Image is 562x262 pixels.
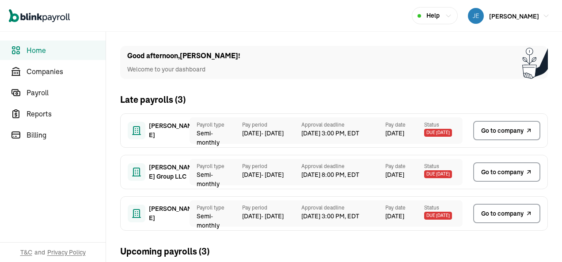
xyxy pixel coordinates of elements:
[424,162,463,170] span: Status
[242,129,301,138] span: [DATE] - [DATE]
[120,93,186,106] h2: Late payrolls ( 3 )
[385,204,424,212] span: Pay date
[301,212,385,221] span: [DATE] 3:00 PM, EDT
[424,129,452,137] span: Due [DATE]
[9,3,70,29] nav: Global
[424,170,452,178] span: Due [DATE]
[242,170,301,180] span: [DATE] - [DATE]
[301,129,385,138] span: [DATE] 3:00 PM, EDT
[197,212,235,230] span: Semi-monthly
[412,7,458,24] button: Help
[149,163,193,181] span: [PERSON_NAME] Group LLC
[473,204,540,223] a: Go to company
[301,121,385,129] span: Approval deadline
[197,204,235,212] span: Payroll type
[385,129,404,138] span: [DATE]
[27,87,106,98] span: Payroll
[197,162,235,170] span: Payroll type
[127,65,240,74] p: Welcome to your dashboard
[522,46,548,79] img: Plant illustration
[481,168,524,177] span: Go to company
[473,121,540,140] a: Go to company
[127,51,240,61] h1: Good afternoon , [PERSON_NAME] !
[385,121,424,129] span: Pay date
[242,121,301,129] span: Pay period
[27,130,106,140] span: Billing
[385,162,424,170] span: Pay date
[27,66,106,77] span: Companies
[424,121,463,129] span: Status
[197,170,235,189] span: Semi-monthly
[301,162,385,170] span: Approval deadline
[242,162,301,170] span: Pay period
[464,6,553,26] button: [PERSON_NAME]
[473,162,540,182] a: Go to company
[120,245,209,258] h2: Upcoming payrolls ( 3 )
[518,220,562,262] iframe: Chat Widget
[197,129,235,147] span: Semi-monthly
[301,204,385,212] span: Approval deadline
[242,204,301,212] span: Pay period
[242,212,301,221] span: [DATE] - [DATE]
[489,12,539,20] span: [PERSON_NAME]
[481,209,524,218] span: Go to company
[424,204,463,212] span: Status
[27,109,106,119] span: Reports
[47,248,86,257] span: Privacy Policy
[20,248,32,257] span: T&C
[481,126,524,135] span: Go to company
[385,212,404,221] span: [DATE]
[149,121,193,140] span: [PERSON_NAME]
[424,212,452,220] span: Due [DATE]
[426,11,440,20] span: Help
[301,170,385,180] span: [DATE] 8:00 PM, EDT
[149,204,193,223] span: [PERSON_NAME]
[27,45,106,56] span: Home
[34,248,45,257] span: and
[385,170,404,180] span: [DATE]
[197,121,235,129] span: Payroll type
